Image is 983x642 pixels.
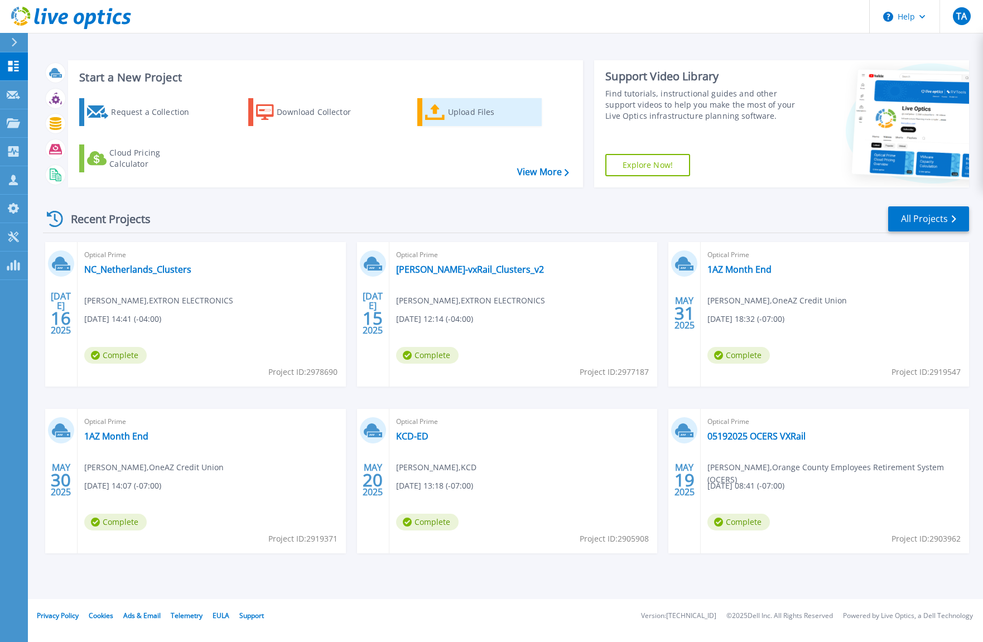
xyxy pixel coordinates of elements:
span: 20 [363,475,383,485]
span: Project ID: 2919371 [268,533,338,545]
span: [PERSON_NAME] , Orange County Employees Retirement System (OCERS) [707,461,969,486]
span: [PERSON_NAME] , KCD [396,461,476,474]
a: KCD-ED [396,431,428,442]
li: Version: [TECHNICAL_ID] [641,612,716,620]
div: [DATE] 2025 [362,293,383,334]
span: 15 [363,313,383,323]
span: Project ID: 2903962 [892,533,961,545]
span: [DATE] 08:41 (-07:00) [707,480,784,492]
span: [PERSON_NAME] , EXTRON ELECTRONICS [84,295,233,307]
span: Complete [396,514,459,530]
span: Project ID: 2905908 [580,533,649,545]
span: [DATE] 13:18 (-07:00) [396,480,473,492]
div: Upload Files [448,101,537,123]
div: Recent Projects [43,205,166,233]
span: Complete [84,347,147,364]
div: MAY 2025 [362,460,383,500]
span: Optical Prime [84,249,339,261]
a: [PERSON_NAME]-vxRail_Clusters_v2 [396,264,544,275]
span: Optical Prime [707,416,962,428]
h3: Start a New Project [79,71,568,84]
a: All Projects [888,206,969,231]
a: Explore Now! [605,154,690,176]
a: Cloud Pricing Calculator [79,144,204,172]
span: Project ID: 2978690 [268,366,338,378]
span: [DATE] 14:41 (-04:00) [84,313,161,325]
span: Optical Prime [707,249,962,261]
span: Optical Prime [84,416,339,428]
span: TA [956,12,967,21]
a: Cookies [89,611,113,620]
span: Optical Prime [396,416,651,428]
li: Powered by Live Optics, a Dell Technology [843,612,973,620]
span: [PERSON_NAME] , EXTRON ELECTRONICS [396,295,545,307]
span: Project ID: 2919547 [892,366,961,378]
span: [DATE] 14:07 (-07:00) [84,480,161,492]
a: Upload Files [417,98,542,126]
div: Find tutorials, instructional guides and other support videos to help you make the most of your L... [605,88,796,122]
span: [DATE] 12:14 (-04:00) [396,313,473,325]
span: Complete [707,514,770,530]
span: 31 [674,308,695,318]
a: Support [239,611,264,620]
div: MAY 2025 [674,460,695,500]
span: [PERSON_NAME] , OneAZ Credit Union [84,461,224,474]
span: 16 [51,313,71,323]
div: [DATE] 2025 [50,293,71,334]
li: © 2025 Dell Inc. All Rights Reserved [726,612,833,620]
span: Project ID: 2977187 [580,366,649,378]
a: NC_Netherlands_Clusters [84,264,191,275]
div: MAY 2025 [50,460,71,500]
span: Complete [84,514,147,530]
a: EULA [213,611,229,620]
a: Ads & Email [123,611,161,620]
div: Cloud Pricing Calculator [109,147,199,170]
a: Privacy Policy [37,611,79,620]
a: Download Collector [248,98,373,126]
div: MAY 2025 [674,293,695,334]
a: Request a Collection [79,98,204,126]
span: [DATE] 18:32 (-07:00) [707,313,784,325]
a: 1AZ Month End [84,431,148,442]
a: View More [517,167,569,177]
div: Request a Collection [111,101,200,123]
span: [PERSON_NAME] , OneAZ Credit Union [707,295,847,307]
span: 19 [674,475,695,485]
span: Complete [396,347,459,364]
a: 1AZ Month End [707,264,772,275]
a: 05192025 OCERS VXRail [707,431,806,442]
a: Telemetry [171,611,203,620]
span: 30 [51,475,71,485]
span: Complete [707,347,770,364]
div: Support Video Library [605,69,796,84]
div: Download Collector [277,101,366,123]
span: Optical Prime [396,249,651,261]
